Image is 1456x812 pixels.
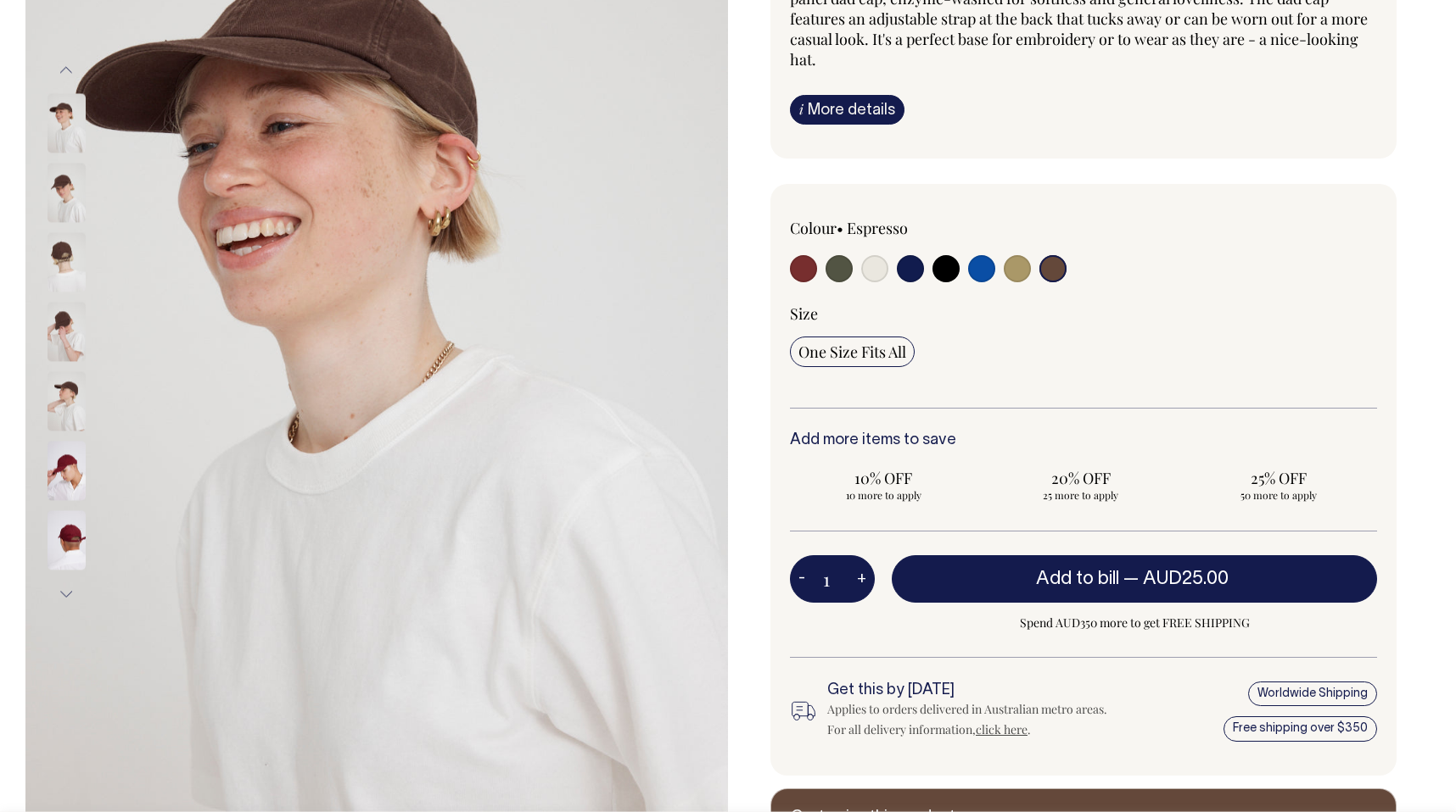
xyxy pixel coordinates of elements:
span: • [837,218,843,238]
span: 20% OFF [996,468,1167,488]
img: espresso [48,233,86,292]
button: - [790,562,814,596]
img: burgundy [48,511,86,570]
h6: Add more items to save [790,432,1377,449]
span: 25% OFF [1193,468,1364,488]
a: iMore details [790,95,904,125]
input: 25% OFF 50 more to apply [1184,463,1372,507]
a: click here [976,721,1028,737]
div: Colour [790,218,1025,238]
button: + [848,562,875,596]
span: Add to bill [1036,570,1119,587]
span: 50 more to apply [1193,488,1364,502]
button: Add to bill —AUD25.00 [892,555,1377,603]
div: Applies to orders delivered in Australian metro areas. For all delivery information, . [827,699,1111,740]
label: Espresso [847,218,908,238]
span: AUD25.00 [1143,570,1229,587]
span: 10 more to apply [798,488,969,502]
span: Spend AUD350 more to get FREE SHIPPING [892,613,1377,633]
span: 25 more to apply [996,488,1167,502]
img: espresso [48,303,86,362]
h6: Get this by [DATE] [827,682,1111,699]
img: espresso [48,372,86,431]
img: espresso [48,164,86,223]
input: 10% OFF 10 more to apply [790,463,977,507]
span: i [799,100,804,118]
button: Previous [53,51,79,89]
div: Size [790,303,1377,324]
img: burgundy [48,442,86,501]
span: — [1123,570,1233,587]
button: Next [53,576,79,614]
img: espresso [48,94,86,153]
input: 20% OFF 25 more to apply [988,463,1175,507]
span: 10% OFF [798,468,969,488]
input: One Size Fits All [790,336,915,367]
span: One Size Fits All [798,342,906,362]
